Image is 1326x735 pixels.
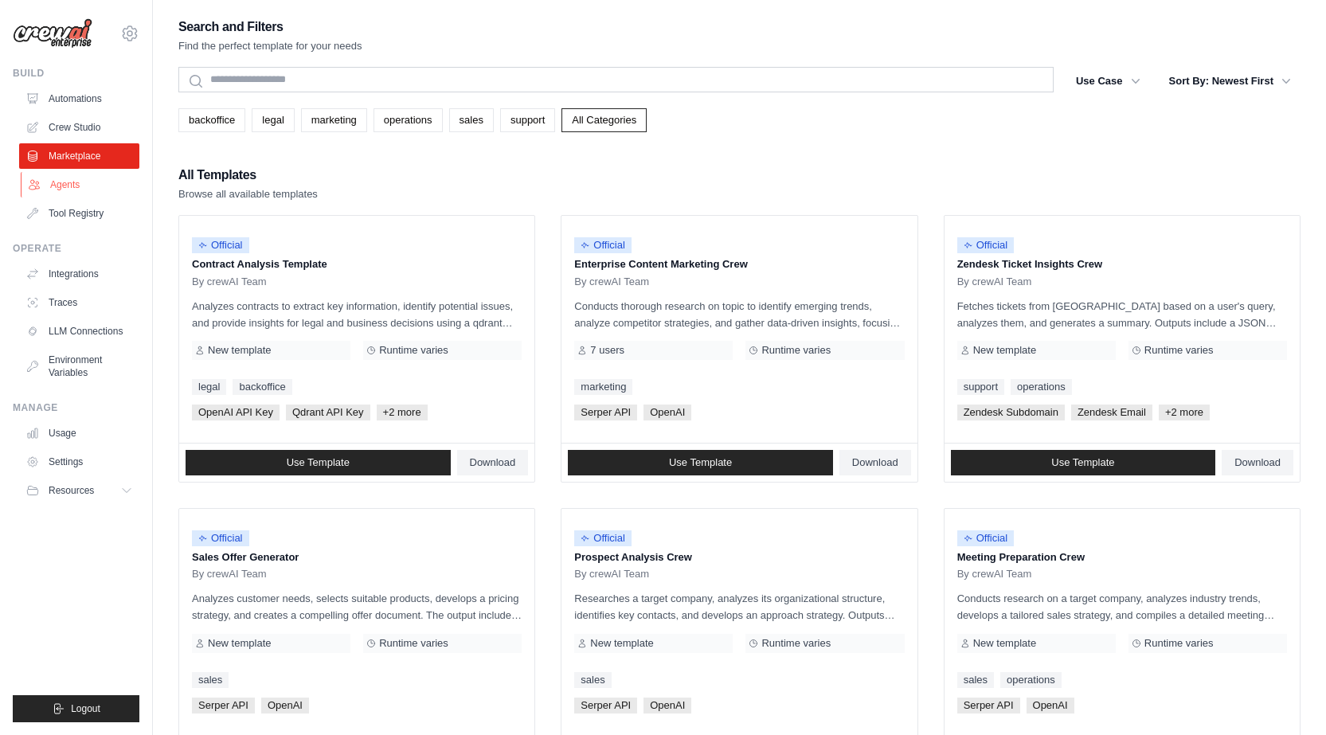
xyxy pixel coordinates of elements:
[19,420,139,446] a: Usage
[178,186,318,202] p: Browse all available templates
[574,698,637,713] span: Serper API
[957,256,1287,272] p: Zendesk Ticket Insights Crew
[449,108,494,132] a: sales
[761,344,831,357] span: Runtime varies
[252,108,294,132] a: legal
[1051,456,1114,469] span: Use Template
[957,298,1287,331] p: Fetches tickets from [GEOGRAPHIC_DATA] based on a user's query, analyzes them, and generates a su...
[574,379,632,395] a: marketing
[178,38,362,54] p: Find the perfect template for your needs
[957,698,1020,713] span: Serper API
[192,405,280,420] span: OpenAI API Key
[561,108,647,132] a: All Categories
[192,256,522,272] p: Contract Analysis Template
[957,237,1015,253] span: Official
[178,108,245,132] a: backoffice
[19,86,139,111] a: Automations
[19,478,139,503] button: Resources
[957,672,994,688] a: sales
[643,405,691,420] span: OpenAI
[178,164,318,186] h2: All Templates
[208,344,271,357] span: New template
[470,456,516,469] span: Download
[957,379,1004,395] a: support
[457,450,529,475] a: Download
[1066,67,1150,96] button: Use Case
[192,379,226,395] a: legal
[574,256,904,272] p: Enterprise Content Marketing Crew
[957,549,1287,565] p: Meeting Preparation Crew
[192,237,249,253] span: Official
[192,298,522,331] p: Analyzes contracts to extract key information, identify potential issues, and provide insights fo...
[574,405,637,420] span: Serper API
[13,695,139,722] button: Logout
[192,698,255,713] span: Serper API
[574,298,904,331] p: Conducts thorough research on topic to identify emerging trends, analyze competitor strategies, a...
[574,672,611,688] a: sales
[19,319,139,344] a: LLM Connections
[1159,405,1210,420] span: +2 more
[1027,698,1074,713] span: OpenAI
[957,405,1065,420] span: Zendesk Subdomain
[669,456,732,469] span: Use Template
[192,590,522,624] p: Analyzes customer needs, selects suitable products, develops a pricing strategy, and creates a co...
[1000,672,1062,688] a: operations
[13,242,139,255] div: Operate
[1071,405,1152,420] span: Zendesk Email
[574,276,649,288] span: By crewAI Team
[574,568,649,581] span: By crewAI Team
[590,344,624,357] span: 7 users
[1160,67,1301,96] button: Sort By: Newest First
[839,450,911,475] a: Download
[19,143,139,169] a: Marketplace
[852,456,898,469] span: Download
[49,484,94,497] span: Resources
[13,401,139,414] div: Manage
[379,344,448,357] span: Runtime varies
[19,347,139,385] a: Environment Variables
[957,590,1287,624] p: Conducts research on a target company, analyzes industry trends, develops a tailored sales strate...
[500,108,555,132] a: support
[951,450,1216,475] a: Use Template
[590,637,653,650] span: New template
[178,16,362,38] h2: Search and Filters
[301,108,367,132] a: marketing
[1144,637,1214,650] span: Runtime varies
[233,379,291,395] a: backoffice
[957,530,1015,546] span: Official
[761,637,831,650] span: Runtime varies
[1011,379,1072,395] a: operations
[192,549,522,565] p: Sales Offer Generator
[379,637,448,650] span: Runtime varies
[21,172,141,197] a: Agents
[19,290,139,315] a: Traces
[643,698,691,713] span: OpenAI
[973,637,1036,650] span: New template
[574,530,632,546] span: Official
[19,449,139,475] a: Settings
[286,405,370,420] span: Qdrant API Key
[568,450,833,475] a: Use Template
[957,568,1032,581] span: By crewAI Team
[1234,456,1281,469] span: Download
[19,201,139,226] a: Tool Registry
[574,237,632,253] span: Official
[1222,450,1293,475] a: Download
[192,530,249,546] span: Official
[13,67,139,80] div: Build
[374,108,443,132] a: operations
[377,405,428,420] span: +2 more
[192,276,267,288] span: By crewAI Team
[186,450,451,475] a: Use Template
[19,261,139,287] a: Integrations
[192,568,267,581] span: By crewAI Team
[574,549,904,565] p: Prospect Analysis Crew
[973,344,1036,357] span: New template
[957,276,1032,288] span: By crewAI Team
[19,115,139,140] a: Crew Studio
[208,637,271,650] span: New template
[1144,344,1214,357] span: Runtime varies
[192,672,229,688] a: sales
[13,18,92,49] img: Logo
[574,590,904,624] p: Researches a target company, analyzes its organizational structure, identifies key contacts, and ...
